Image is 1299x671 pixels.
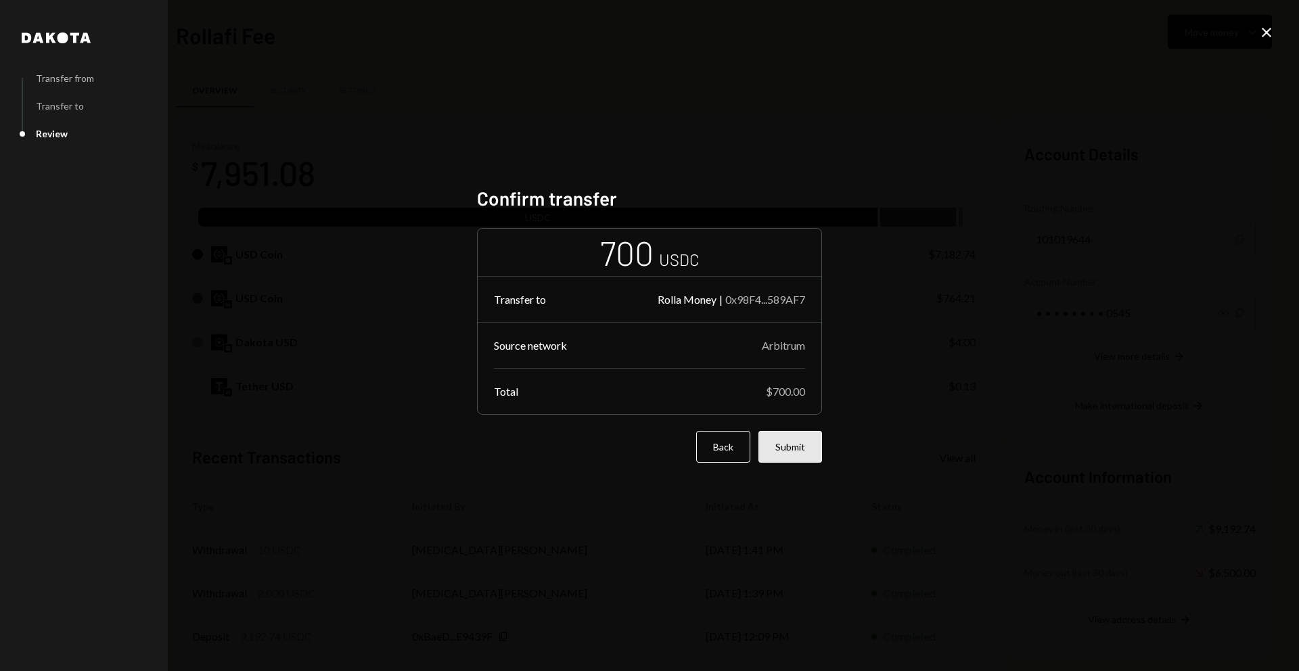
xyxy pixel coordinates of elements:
div: Rolla Money [658,293,716,306]
div: Review [36,128,68,139]
button: Back [696,431,750,463]
button: Submit [758,431,822,463]
div: | [719,293,723,306]
div: Total [494,385,518,398]
div: Arbitrum [762,339,805,352]
div: Transfer to [494,293,546,306]
div: Transfer to [36,100,84,112]
div: $700.00 [766,385,805,398]
div: Source network [494,339,567,352]
div: Transfer from [36,72,94,84]
div: 700 [600,231,654,274]
div: 0x98F4...589AF7 [725,293,805,306]
div: USDC [659,248,700,271]
h2: Confirm transfer [477,185,822,212]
